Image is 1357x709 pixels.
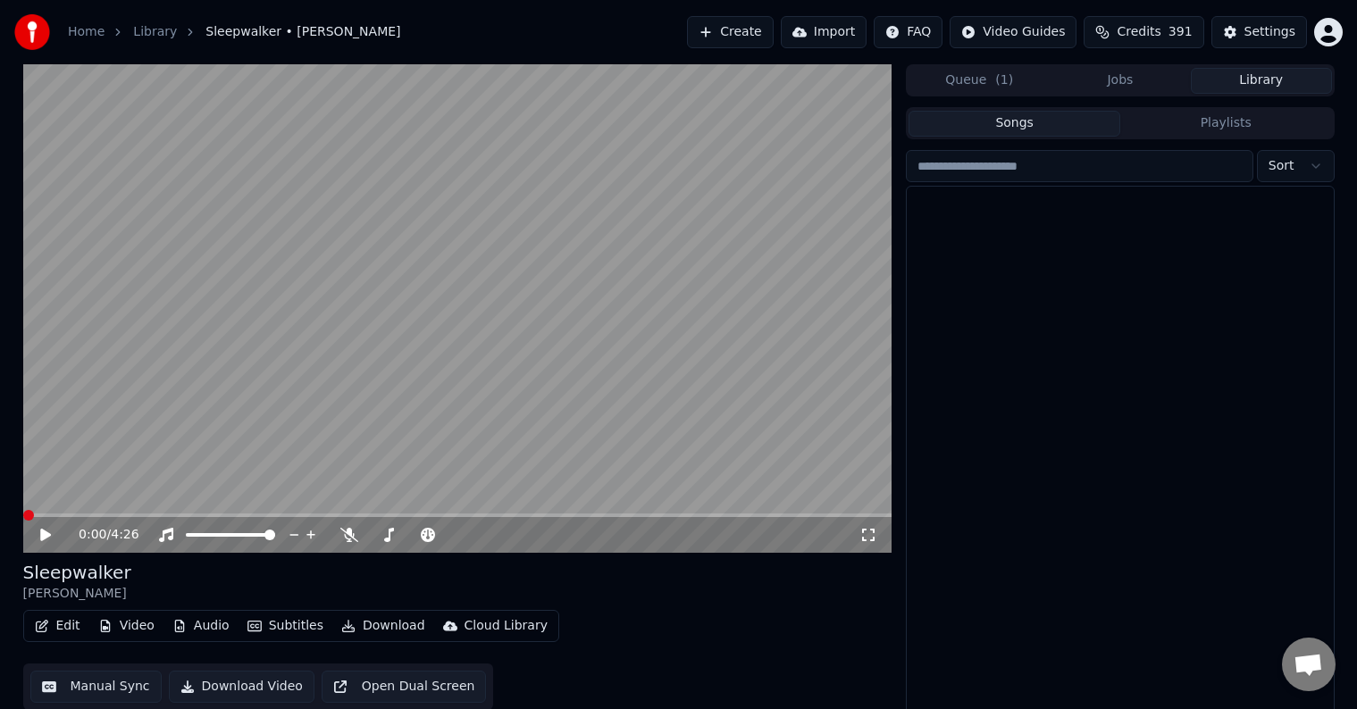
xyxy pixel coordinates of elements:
span: 391 [1169,23,1193,41]
span: Sort [1269,157,1294,175]
button: Download [334,613,432,638]
img: youka [14,14,50,50]
button: Video [91,613,162,638]
a: Home [68,23,105,41]
div: [PERSON_NAME] [23,585,131,603]
button: Playlists [1120,111,1332,137]
button: Credits391 [1084,16,1203,48]
button: Library [1191,68,1332,94]
button: Queue [909,68,1050,94]
button: Open Dual Screen [322,671,487,703]
button: Songs [909,111,1120,137]
nav: breadcrumb [68,23,401,41]
a: Open chat [1282,638,1336,691]
span: 0:00 [79,526,106,544]
span: Credits [1117,23,1160,41]
div: Sleepwalker [23,560,131,585]
button: Create [687,16,774,48]
span: Sleepwalker • [PERSON_NAME] [205,23,400,41]
button: Edit [28,613,88,638]
span: 4:26 [111,526,138,544]
button: Manual Sync [30,671,162,703]
button: Jobs [1050,68,1191,94]
button: Import [781,16,867,48]
span: ( 1 ) [995,71,1013,89]
a: Library [133,23,177,41]
div: Cloud Library [465,617,548,635]
button: Settings [1211,16,1307,48]
button: Video Guides [950,16,1076,48]
button: FAQ [874,16,942,48]
button: Audio [165,613,237,638]
div: Settings [1244,23,1295,41]
div: / [79,526,121,544]
button: Download Video [169,671,314,703]
button: Subtitles [240,613,331,638]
